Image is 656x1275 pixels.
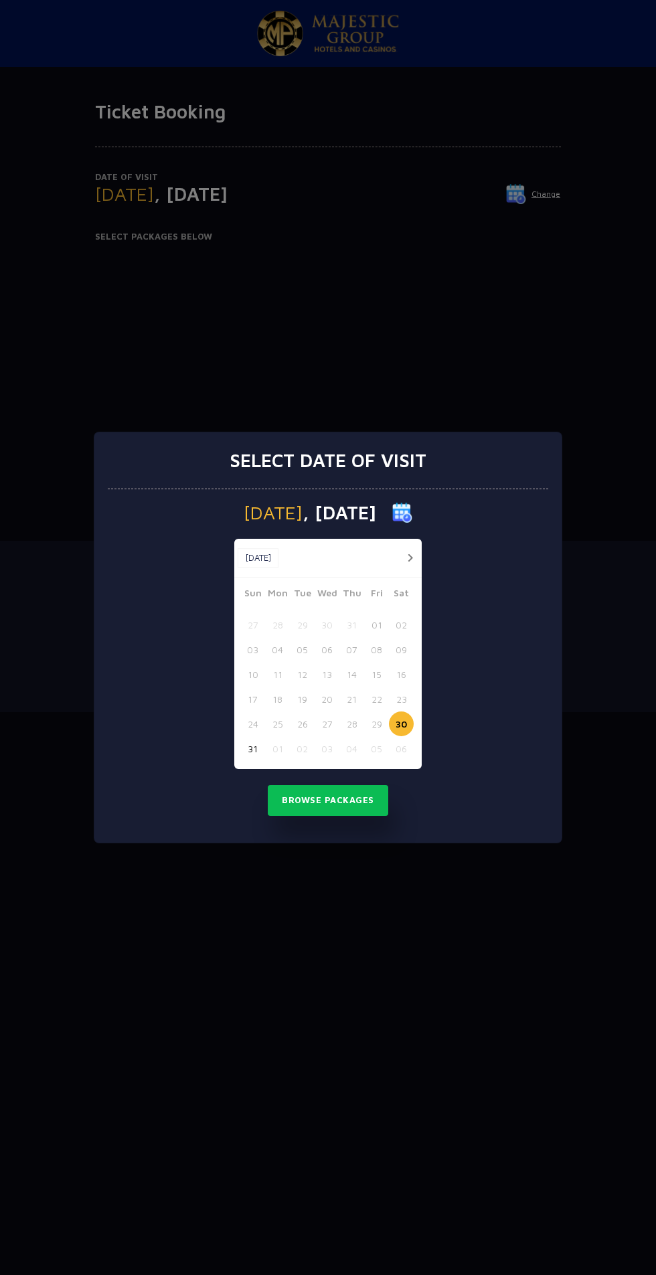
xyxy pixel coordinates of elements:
button: 31 [240,736,265,761]
span: Fri [364,586,389,604]
button: 06 [315,637,339,662]
button: [DATE] [238,548,278,568]
span: , [DATE] [303,503,376,522]
button: 08 [364,637,389,662]
button: 22 [364,687,389,711]
button: 09 [389,637,414,662]
button: 18 [265,687,290,711]
span: Tue [290,586,315,604]
button: 01 [364,612,389,637]
button: 04 [265,637,290,662]
button: 04 [339,736,364,761]
button: 31 [339,612,364,637]
button: 27 [315,711,339,736]
button: 15 [364,662,389,687]
button: 17 [240,687,265,711]
button: 05 [364,736,389,761]
button: 11 [265,662,290,687]
button: 30 [315,612,339,637]
button: 16 [389,662,414,687]
span: [DATE] [244,503,303,522]
button: 29 [290,612,315,637]
span: Thu [339,586,364,604]
button: 02 [290,736,315,761]
button: 24 [240,711,265,736]
img: calender icon [392,503,412,523]
button: 28 [265,612,290,637]
span: Mon [265,586,290,604]
button: 05 [290,637,315,662]
button: 07 [339,637,364,662]
button: 27 [240,612,265,637]
span: Sun [240,586,265,604]
button: 03 [315,736,339,761]
button: 28 [339,711,364,736]
button: 21 [339,687,364,711]
button: 26 [290,711,315,736]
button: 23 [389,687,414,711]
button: 29 [364,711,389,736]
button: 03 [240,637,265,662]
button: 02 [389,612,414,637]
button: 13 [315,662,339,687]
button: 06 [389,736,414,761]
h3: Select date of visit [230,449,426,472]
button: 19 [290,687,315,711]
button: 30 [389,711,414,736]
button: 01 [265,736,290,761]
span: Wed [315,586,339,604]
button: Browse Packages [268,785,388,816]
button: 14 [339,662,364,687]
button: 12 [290,662,315,687]
span: Sat [389,586,414,604]
button: 20 [315,687,339,711]
button: 25 [265,711,290,736]
button: 10 [240,662,265,687]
